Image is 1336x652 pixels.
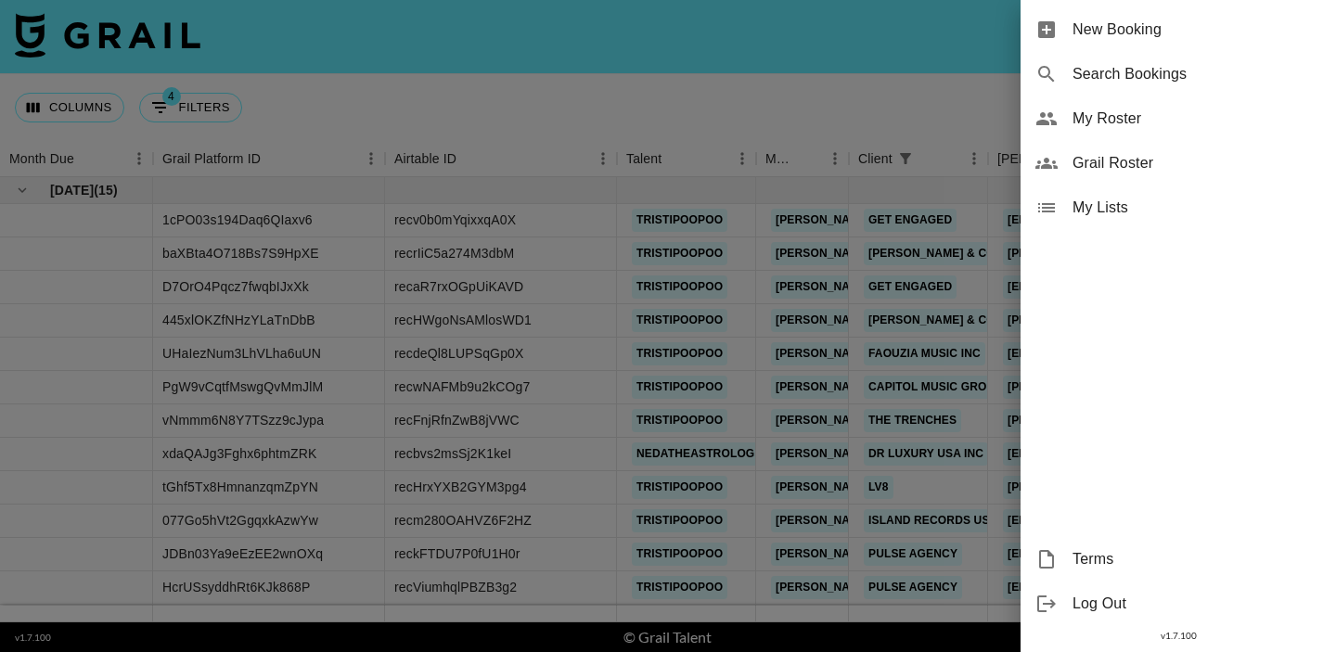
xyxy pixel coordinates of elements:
[1073,548,1321,570] span: Terms
[1073,108,1321,130] span: My Roster
[1073,197,1321,219] span: My Lists
[1021,582,1336,626] div: Log Out
[1021,185,1336,230] div: My Lists
[1021,7,1336,52] div: New Booking
[1073,19,1321,41] span: New Booking
[1073,63,1321,85] span: Search Bookings
[1073,152,1321,174] span: Grail Roster
[1021,537,1336,582] div: Terms
[1021,96,1336,141] div: My Roster
[1073,593,1321,615] span: Log Out
[1021,626,1336,646] div: v 1.7.100
[1021,141,1336,185] div: Grail Roster
[1021,52,1336,96] div: Search Bookings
